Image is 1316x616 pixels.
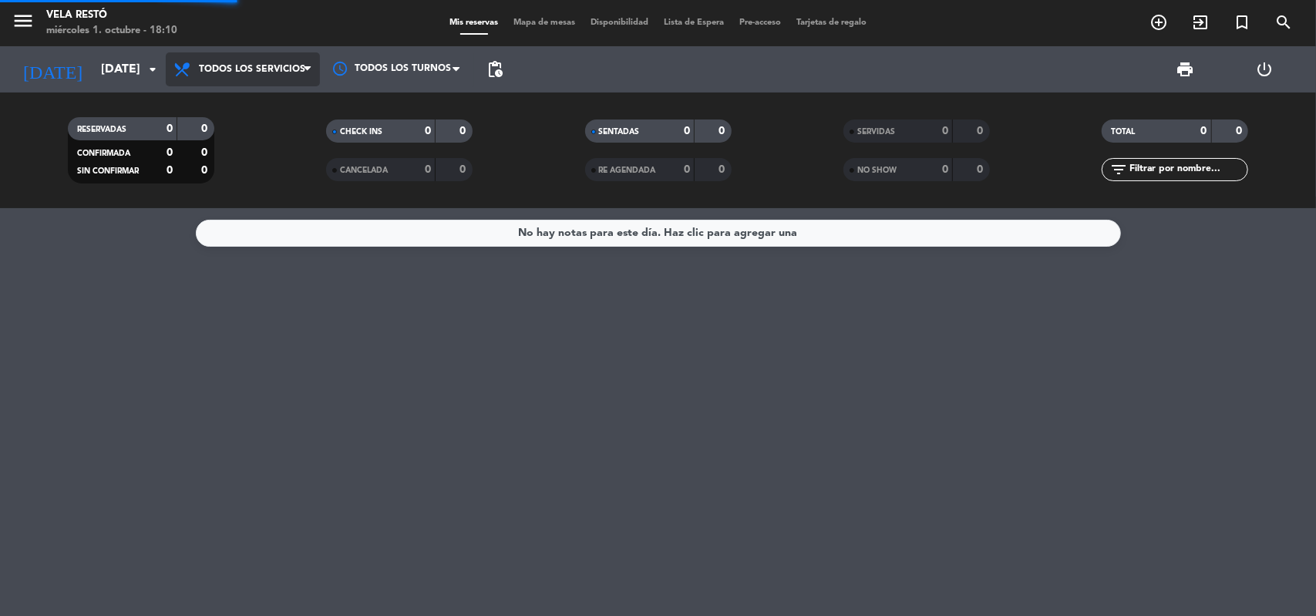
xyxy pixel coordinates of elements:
[460,164,470,175] strong: 0
[583,19,656,27] span: Disponibilidad
[1274,13,1293,32] i: search
[719,126,728,136] strong: 0
[656,19,732,27] span: Lista de Espera
[977,164,986,175] strong: 0
[1109,160,1128,179] i: filter_list
[77,150,130,157] span: CONFIRMADA
[167,123,173,134] strong: 0
[599,167,656,174] span: RE AGENDADA
[1256,60,1274,79] i: power_settings_new
[506,19,583,27] span: Mapa de mesas
[486,60,504,79] span: pending_actions
[857,167,897,174] span: NO SHOW
[732,19,789,27] span: Pre-acceso
[684,126,690,136] strong: 0
[199,64,305,75] span: Todos los servicios
[167,165,173,176] strong: 0
[519,224,798,242] div: No hay notas para este día. Haz clic para agregar una
[1225,46,1304,93] div: LOG OUT
[77,167,139,175] span: SIN CONFIRMAR
[442,19,506,27] span: Mis reservas
[789,19,874,27] span: Tarjetas de regalo
[201,123,210,134] strong: 0
[340,128,382,136] span: CHECK INS
[46,23,177,39] div: miércoles 1. octubre - 18:10
[1201,126,1207,136] strong: 0
[1128,161,1247,178] input: Filtrar por nombre...
[1149,13,1168,32] i: add_circle_outline
[684,164,690,175] strong: 0
[1191,13,1210,32] i: exit_to_app
[857,128,895,136] span: SERVIDAS
[942,126,948,136] strong: 0
[201,165,210,176] strong: 0
[46,8,177,23] div: Vela Restó
[340,167,388,174] span: CANCELADA
[1233,13,1251,32] i: turned_in_not
[599,128,640,136] span: SENTADAS
[12,9,35,38] button: menu
[77,126,126,133] span: RESERVADAS
[201,147,210,158] strong: 0
[977,126,986,136] strong: 0
[12,9,35,32] i: menu
[460,126,470,136] strong: 0
[12,52,93,86] i: [DATE]
[425,126,431,136] strong: 0
[719,164,728,175] strong: 0
[1236,126,1245,136] strong: 0
[942,164,948,175] strong: 0
[1111,128,1135,136] span: TOTAL
[425,164,431,175] strong: 0
[143,60,162,79] i: arrow_drop_down
[1176,60,1195,79] span: print
[167,147,173,158] strong: 0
